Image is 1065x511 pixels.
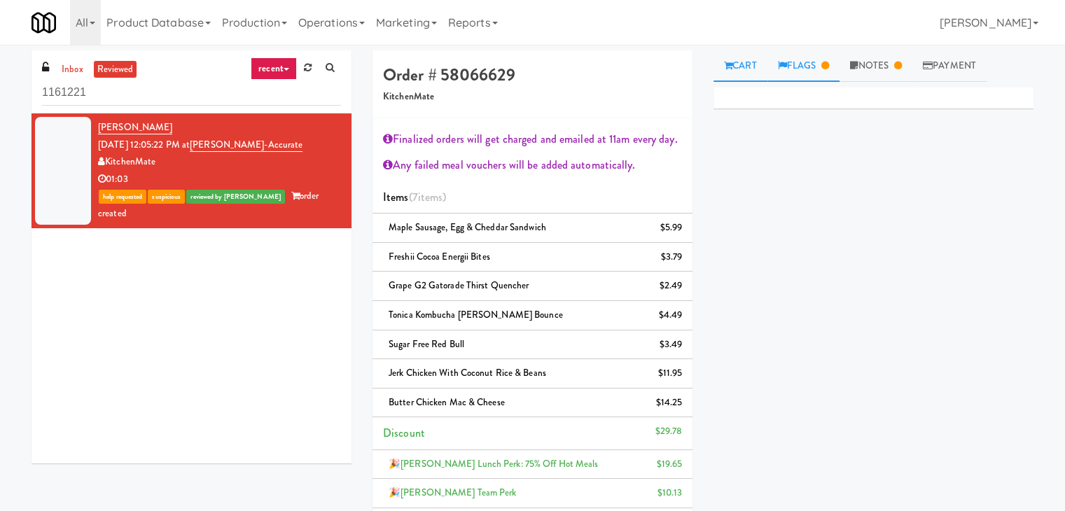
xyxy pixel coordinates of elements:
[42,80,341,106] input: Search vision orders
[661,248,683,266] div: $3.79
[660,277,683,295] div: $2.49
[389,308,563,321] span: Tonica Kombucha [PERSON_NAME] Bounce
[251,57,297,80] a: recent
[99,190,146,204] span: help requested
[657,365,682,382] div: $11.95
[190,138,302,152] a: [PERSON_NAME]-Accurate
[383,92,682,102] h5: KitchenMate
[98,138,190,151] span: [DATE] 12:05:22 PM at
[418,189,443,205] ng-pluralize: items
[389,337,464,351] span: Sugar Free Red Bull
[389,220,546,234] span: Maple Sausage, Egg & Cheddar Sandwich
[98,171,341,188] div: 01:03
[383,66,682,84] h4: Order # 58066629
[655,394,682,412] div: $14.25
[912,50,987,82] a: Payment
[389,486,516,499] span: 🎉[PERSON_NAME] Team Perk
[655,423,682,440] div: $29.78
[389,395,505,409] span: Butter Chicken Mac & Cheese
[389,366,546,379] span: Jerk Chicken with Coconut Rice & Beans
[58,61,87,78] a: inbox
[383,189,446,205] span: Items
[32,113,351,228] li: [PERSON_NAME][DATE] 12:05:22 PM at[PERSON_NAME]-AccurateKitchenMate01:03help requestedsuspiciousr...
[148,190,185,204] span: suspicious
[186,190,285,204] span: reviewed by [PERSON_NAME]
[98,120,172,134] a: [PERSON_NAME]
[383,129,682,150] div: Finalized orders will get charged and emailed at 11am every day.
[714,50,767,82] a: Cart
[98,153,341,171] div: KitchenMate
[840,50,912,82] a: Notes
[389,279,529,292] span: Grape G2 Gatorade Thirst Quencher
[409,189,447,205] span: (7 )
[657,484,682,502] div: $10.13
[660,336,683,353] div: $3.49
[389,250,490,263] span: Freshii Cocoa Energii Bites
[94,61,137,78] a: reviewed
[383,155,682,176] div: Any failed meal vouchers will be added automatically.
[389,457,598,470] span: 🎉[PERSON_NAME] Lunch Perk: 75% off Hot Meals
[659,307,683,324] div: $4.49
[767,50,840,82] a: Flags
[98,189,319,220] span: order created
[32,10,56,35] img: Micromart
[656,456,682,473] div: $19.65
[660,219,683,237] div: $5.99
[383,425,425,441] span: Discount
